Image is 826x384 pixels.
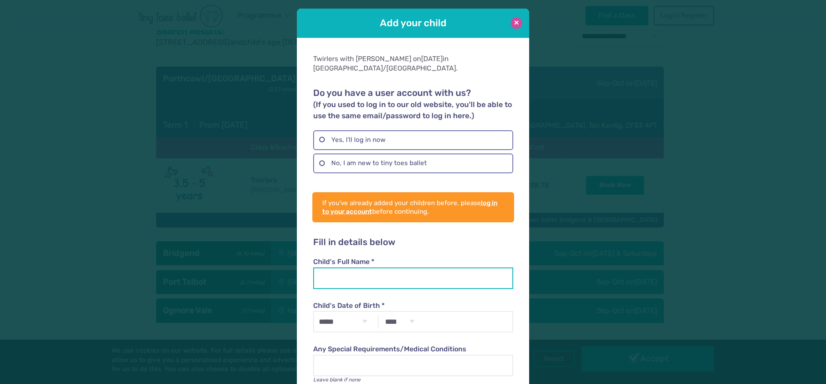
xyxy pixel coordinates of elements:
[313,130,513,150] label: Yes, I'll log in now
[313,54,513,74] div: Twirlers with [PERSON_NAME] on in [GEOGRAPHIC_DATA]/[GEOGRAPHIC_DATA].
[313,376,513,384] p: Leave blank if none
[421,55,443,63] span: [DATE]
[313,88,513,121] h2: Do you have a user account with us?
[321,16,505,30] h1: Add your child
[313,154,513,173] label: No, I am new to tiny toes ballet
[313,257,513,267] label: Child's Full Name *
[313,344,513,354] label: Any Special Requirements/Medical Conditions
[313,237,513,248] h2: Fill in details below
[313,100,512,120] small: (If you used to log in to our old website, you'll be able to use the same email/password to log i...
[322,199,504,216] p: If you've already added your children before, please before continuing.
[313,301,513,310] label: Child's Date of Birth *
